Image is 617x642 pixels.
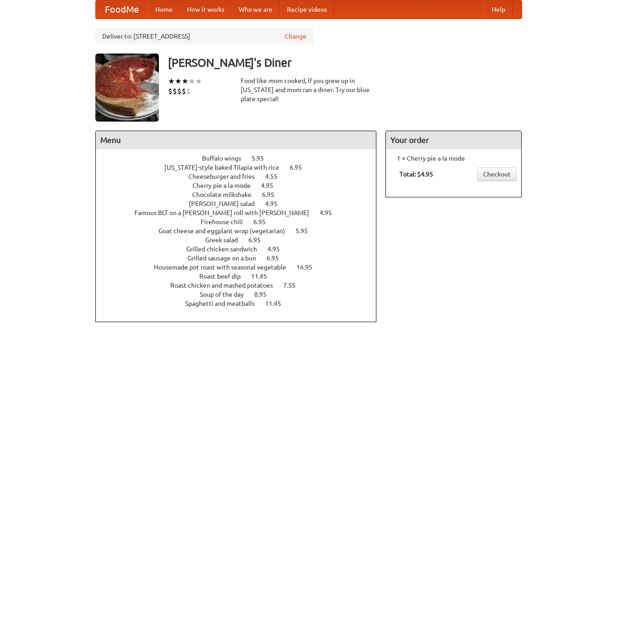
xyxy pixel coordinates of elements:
[180,0,232,19] a: How it works
[202,155,281,162] a: Buffalo wings 5.95
[283,282,305,289] span: 7.55
[189,200,294,207] a: [PERSON_NAME] salad 4.95
[188,255,296,262] a: Grilled sausage on a bun 6.95
[241,76,377,103] div: Food like mom cooked, if you grew up in [US_STATE] and mom ran a diner. Try our blue plate special!
[192,191,291,198] a: Chocolate milkshake 6.95
[177,86,182,96] li: $
[262,191,283,198] span: 6.95
[164,164,288,171] span: [US_STATE]-style baked Tilapia with rice
[185,300,264,307] span: Spaghetti and meatballs
[164,164,319,171] a: [US_STATE]-style baked Tilapia with rice 6.95
[168,76,175,86] li: ★
[265,173,286,180] span: 4.55
[154,264,329,271] a: Housemade pot roast with seasonal vegetable 16.95
[390,154,517,163] li: 1 × Cherry pie a la mode
[267,245,289,253] span: 4.95
[188,173,294,180] a: Cheeseburger and fries 4.55
[296,227,317,235] span: 5.95
[96,0,148,19] a: FoodMe
[199,273,284,280] a: Roast beef dip 11.45
[265,200,286,207] span: 4.95
[189,200,264,207] span: [PERSON_NAME] salad
[148,0,180,19] a: Home
[134,209,349,216] a: Famous BLT on a [PERSON_NAME] roll with [PERSON_NAME] 4.95
[205,236,277,244] a: Greek salad 6.95
[200,291,283,298] a: Soup of the day 8.95
[193,182,290,189] a: Cherry pie a la mode 4.95
[202,155,250,162] span: Buffalo wings
[168,86,173,96] li: $
[170,282,282,289] span: Roast chicken and mashed potatoes
[253,218,275,225] span: 6.95
[188,173,264,180] span: Cheeseburger and fries
[201,218,252,225] span: Firehouse chili
[185,300,298,307] a: Spaghetti and meatballs 11.45
[296,264,321,271] span: 16.95
[154,264,295,271] span: Housemade pot roast with seasonal vegetable
[186,245,266,253] span: Grilled chicken sandwich
[170,282,312,289] a: Roast chicken and mashed potatoes 7.55
[484,0,513,19] a: Help
[477,167,517,181] a: Checkout
[173,86,177,96] li: $
[188,76,195,86] li: ★
[320,209,341,216] span: 4.95
[193,182,260,189] span: Cherry pie a la mode
[261,182,282,189] span: 4.95
[192,191,261,198] span: Chocolate milkshake
[134,209,318,216] span: Famous BLT on a [PERSON_NAME] roll with [PERSON_NAME]
[175,76,182,86] li: ★
[201,218,282,225] a: Firehouse chili 6.95
[251,273,276,280] span: 11.45
[186,245,296,253] a: Grilled chicken sandwich 4.95
[400,171,433,178] b: Total: $4.95
[285,32,306,41] a: Change
[186,86,191,96] li: $
[195,76,202,86] li: ★
[96,131,376,149] h4: Menu
[182,86,186,96] li: $
[265,300,290,307] span: 11.45
[386,131,521,149] h4: Your order
[158,227,325,235] a: Goat cheese and eggplant wrap (vegetarian) 5.95
[267,255,288,262] span: 6.95
[95,28,313,44] div: Deliver to: [STREET_ADDRESS]
[182,76,188,86] li: ★
[252,155,273,162] span: 5.95
[168,54,522,72] h3: [PERSON_NAME]'s Diner
[280,0,334,19] a: Recipe videos
[254,291,276,298] span: 8.95
[188,255,265,262] span: Grilled sausage on a bun
[158,227,294,235] span: Goat cheese and eggplant wrap (vegetarian)
[199,273,250,280] span: Roast beef dip
[248,236,270,244] span: 6.95
[205,236,247,244] span: Greek salad
[290,164,311,171] span: 6.95
[95,54,159,122] img: angular.jpg
[232,0,280,19] a: Who we are
[200,291,253,298] span: Soup of the day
